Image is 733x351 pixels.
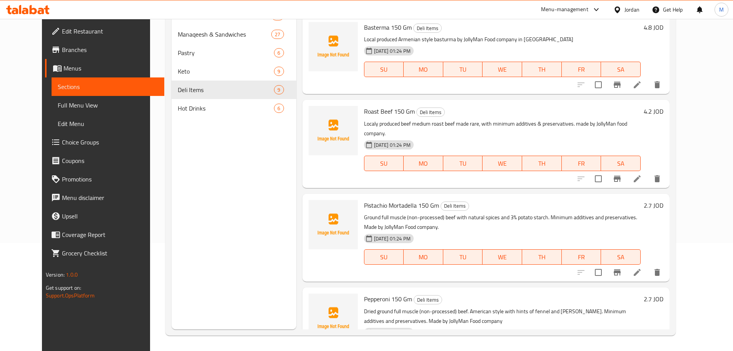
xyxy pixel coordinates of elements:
div: Manaqeesh & Sandwiches27 [172,25,296,44]
button: SU [364,249,404,265]
div: Keto9 [172,62,296,81]
button: SU [364,62,404,77]
span: SA [604,158,638,169]
a: Promotions [45,170,164,188]
p: Dried ground full muscle (non-processed) beef. American style with hints of fennel and [PERSON_NA... [364,307,641,326]
div: Hot Drinks6 [172,99,296,118]
span: Keto [178,67,274,76]
img: Roast Beef 150 Gm [309,106,358,155]
span: WE [486,252,519,263]
span: 9 [274,86,283,94]
span: Edit Restaurant [62,27,158,36]
span: Select to update [590,171,606,187]
span: WE [486,64,519,75]
div: items [274,67,284,76]
h6: 2.7 JOD [644,200,663,211]
span: Promotions [62,175,158,184]
button: FR [562,249,601,265]
div: items [274,85,284,94]
span: 6 [274,105,283,112]
button: FR [562,156,601,171]
p: Local produced Armenian style basturma by JollyMan Food company in [GEOGRAPHIC_DATA] [364,35,641,44]
div: Jordan [624,5,639,14]
span: Branches [62,45,158,54]
span: SU [367,252,401,263]
span: Pepperoni 150 Gm [364,293,412,305]
button: TH [522,156,562,171]
a: Support.OpsPlatform [46,291,95,301]
p: Ground full muscle (non-processed) beef with natural spices and 3% potato starch. Minimum additiv... [364,213,641,232]
span: Grocery Checklist [62,249,158,258]
span: Sections [58,82,158,91]
span: Version: [46,270,65,280]
span: Roast Beef 150 Gm [364,106,415,117]
a: Menu disclaimer [45,188,164,207]
a: Coverage Report [45,225,164,244]
span: Select to update [590,77,606,93]
button: TH [522,249,562,265]
button: TU [443,249,483,265]
span: Deli Items [414,24,441,33]
img: Basterma 150 Gm [309,22,358,71]
span: SA [604,252,638,263]
a: Choice Groups [45,133,164,151]
span: Menu disclaimer [62,193,158,202]
span: Full Menu View [58,101,158,110]
a: Edit menu item [633,174,642,183]
button: SU [364,156,404,171]
span: Deli Items [414,296,442,304]
span: [DATE] 01:24 PM [371,47,414,55]
button: FR [562,62,601,77]
div: Deli Items [441,202,469,211]
div: items [271,30,284,39]
span: FR [565,158,598,169]
img: Pistachio Mortadella 150 Gm [309,200,358,249]
div: Deli Items9 [172,81,296,99]
button: delete [648,76,666,94]
button: Branch-specific-item [608,263,626,282]
a: Edit menu item [633,80,642,89]
span: M [719,5,724,14]
button: delete [648,263,666,282]
span: Manaqeesh & Sandwiches [178,30,271,39]
span: Deli Items [417,108,444,117]
div: Deli Items [416,107,445,117]
span: Basterma 150 Gm [364,22,412,33]
h6: 2.7 JOD [644,294,663,304]
span: [DATE] 01:24 PM [371,141,414,149]
span: 6 [274,49,283,57]
a: Menus [45,59,164,77]
span: Pistachio Mortadella 150 Gm [364,200,439,211]
span: Menus [63,64,158,73]
span: TH [525,252,559,263]
button: Branch-specific-item [608,76,626,94]
span: Coverage Report [62,230,158,239]
a: Upsell [45,207,164,225]
a: Sections [52,77,164,96]
span: Deli Items [178,85,274,94]
button: delete [648,170,666,188]
span: 27 [272,31,283,38]
button: Branch-specific-item [608,170,626,188]
h6: 4.2 JOD [644,106,663,117]
span: FR [565,64,598,75]
span: WE [486,158,519,169]
span: MO [407,64,440,75]
span: TU [446,64,480,75]
span: TH [525,64,559,75]
span: [DATE] 01:24 PM [371,235,414,242]
div: items [274,104,284,113]
span: Choice Groups [62,138,158,147]
span: TH [525,158,559,169]
span: Edit Menu [58,119,158,128]
nav: Menu sections [172,3,296,121]
span: SA [604,64,638,75]
button: WE [483,249,522,265]
a: Branches [45,40,164,59]
a: Grocery Checklist [45,244,164,262]
span: Pastry [178,48,274,57]
a: Coupons [45,151,164,170]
